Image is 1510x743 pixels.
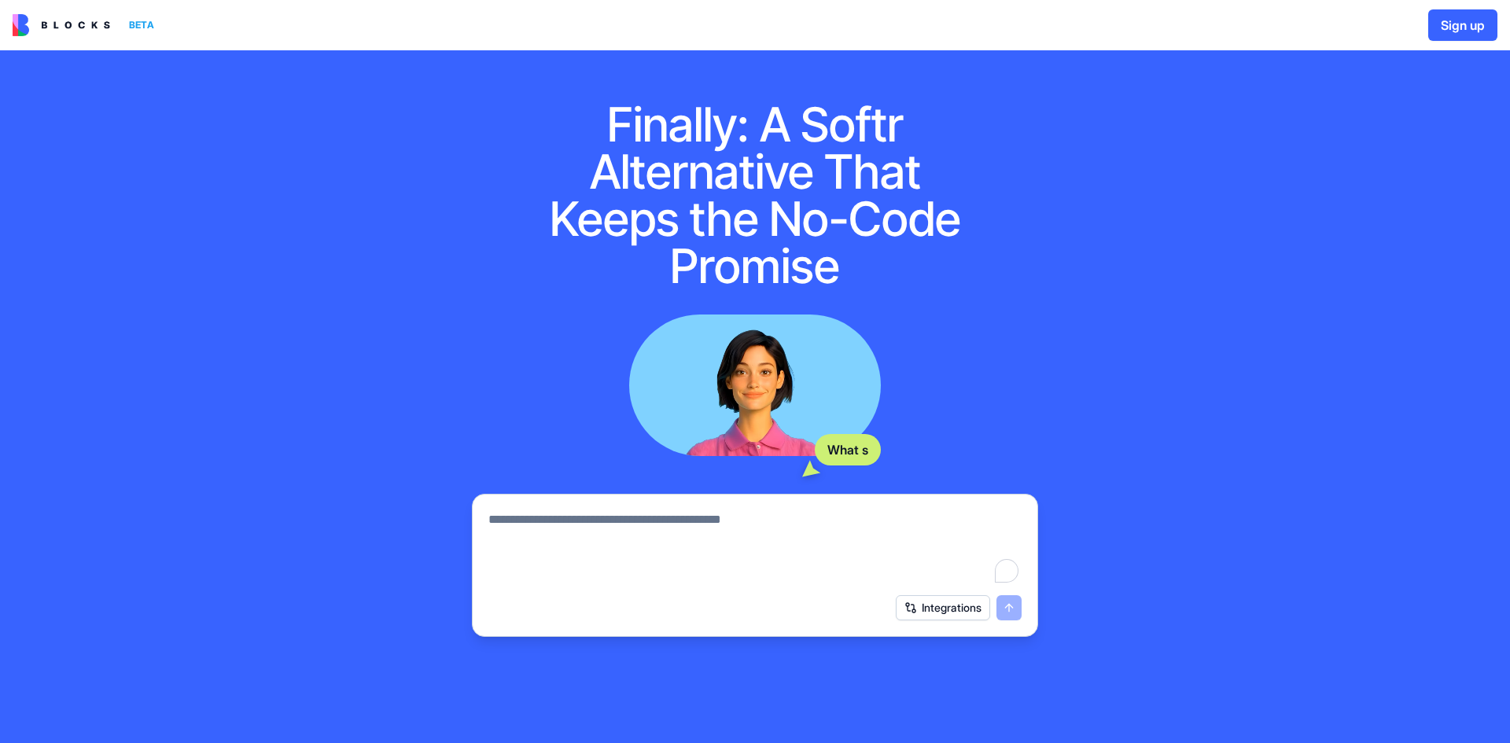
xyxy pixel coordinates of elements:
button: Integrations [896,595,990,620]
h1: Finally: A Softr Alternative That Keeps the No-Code Promise [528,101,981,289]
textarea: To enrich screen reader interactions, please activate Accessibility in Grammarly extension settings [488,510,1022,586]
button: Sign up [1428,9,1497,41]
div: BETA [123,14,160,36]
a: BETA [13,14,160,36]
img: logo [13,14,110,36]
div: What s [815,434,881,465]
